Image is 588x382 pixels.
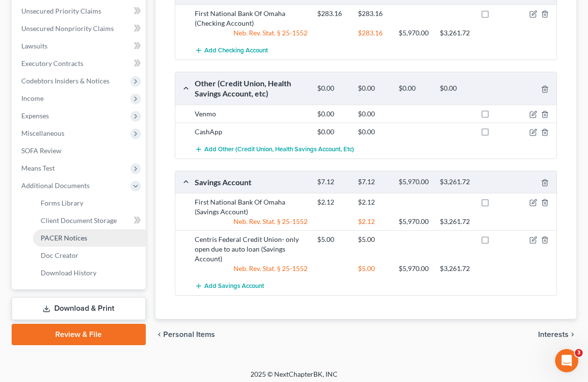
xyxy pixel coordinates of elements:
a: PACER Notices [33,229,146,247]
div: Neb. Rev. Stat. § 25-1552 [190,264,312,273]
span: Add Other (Credit Union, Health Savings Account, etc) [204,145,354,153]
div: Centris Federal Credit Union- only open due to auto loan (Savings Account) [190,235,312,264]
div: Other (Credit Union, Health Savings Account, etc) [190,78,312,99]
button: Add Checking Account [195,42,268,60]
div: $7.12 [353,177,394,187]
div: $0.00 [394,84,434,93]
span: Miscellaneous [21,129,64,137]
span: PACER Notices [41,234,87,242]
div: $0.00 [312,84,353,93]
div: $0.00 [435,84,476,93]
i: chevron_left [155,331,163,338]
div: $2.12 [353,197,394,207]
a: Unsecured Priority Claims [14,2,146,20]
a: Lawsuits [14,37,146,55]
div: $7.12 [312,177,353,187]
div: $0.00 [353,109,394,119]
a: Review & File [12,324,146,345]
span: Download History [41,269,96,277]
span: Add Checking Account [204,47,268,55]
span: Forms Library [41,199,83,207]
span: Interests [538,331,569,338]
span: Additional Documents [21,181,90,190]
a: SOFA Review [14,142,146,159]
div: Neb. Rev. Stat. § 25-1552 [190,28,312,38]
div: CashApp [190,127,312,137]
span: 3 [575,349,583,357]
button: Add Savings Account [195,277,264,295]
span: Lawsuits [21,42,47,50]
iframe: Intercom live chat [555,349,578,372]
span: Codebtors Insiders & Notices [21,77,109,85]
div: Venmo [190,109,312,119]
a: Client Document Storage [33,212,146,229]
div: $283.16 [312,9,353,18]
div: First National Bank Of Omaha (Checking Account) [190,9,312,28]
div: $5,970.00 [394,28,434,38]
div: $2.12 [312,197,353,207]
div: $5.00 [353,264,394,273]
span: Add Savings Account [204,283,264,290]
span: Expenses [21,111,49,120]
div: $0.00 [312,127,353,137]
div: $3,261.72 [435,217,476,226]
div: $283.16 [353,9,394,18]
div: $3,261.72 [435,264,476,273]
span: Income [21,94,44,102]
a: Forms Library [33,194,146,212]
span: Unsecured Nonpriority Claims [21,24,114,32]
i: chevron_right [569,331,576,338]
span: Means Test [21,164,55,172]
button: chevron_left Personal Items [155,331,215,338]
a: Download History [33,264,146,282]
div: $5.00 [353,235,394,244]
div: $5,970.00 [394,177,434,187]
div: Neb. Rev. Stat. § 25-1552 [190,217,312,226]
a: Executory Contracts [14,55,146,72]
a: Doc Creator [33,247,146,264]
div: $0.00 [312,109,353,119]
div: First National Bank Of Omaha (Savings Account) [190,197,312,217]
div: $0.00 [353,127,394,137]
span: Executory Contracts [21,59,83,67]
a: Download & Print [12,297,146,320]
div: $2.12 [353,217,394,226]
a: Unsecured Nonpriority Claims [14,20,146,37]
div: $5,970.00 [394,264,434,273]
div: $283.16 [353,28,394,38]
div: $0.00 [353,84,394,93]
button: Add Other (Credit Union, Health Savings Account, etc) [195,141,354,159]
button: Interests chevron_right [538,331,576,338]
div: $3,261.72 [435,28,476,38]
span: SOFA Review [21,146,62,155]
span: Personal Items [163,331,215,338]
span: Unsecured Priority Claims [21,7,101,15]
div: $5.00 [312,235,353,244]
div: Savings Account [190,177,312,187]
div: $5,970.00 [394,217,434,226]
span: Doc Creator [41,251,78,259]
span: Client Document Storage [41,216,117,224]
div: $3,261.72 [435,177,476,187]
